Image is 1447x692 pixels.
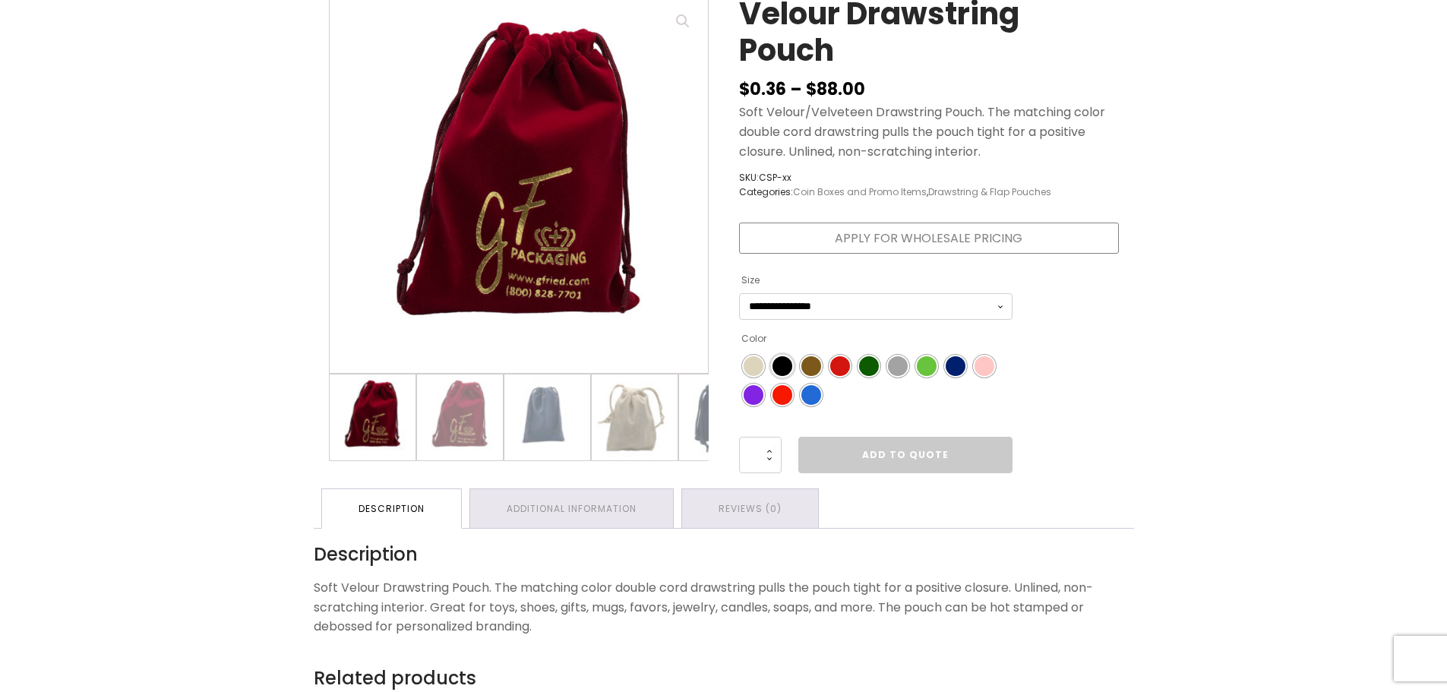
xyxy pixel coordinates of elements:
li: Beige [742,355,765,378]
a: Reviews (0) [682,489,818,528]
label: Size [741,268,760,292]
span: $ [739,77,750,101]
h2: Description [314,544,1134,566]
span: $ [806,77,817,101]
img: Medium size Navy Blue velour drawstring bag. [504,374,590,460]
label: Color [741,327,766,351]
p: Soft Velour Drawstring Pouch. The matching color double cord drawstring pulls the pouch tight for... [314,578,1134,637]
a: Additional information [470,489,673,528]
li: Brown [800,355,823,378]
img: Medium size velvet burgundy drawstring pouch with gold foil logo. [330,374,415,460]
p: Soft Velour/Velveteen Drawstring Pouch. The matching color double cord drawstring pulls the pouch... [739,103,1119,161]
ul: Color [739,352,1013,409]
bdi: 0.36 [739,77,786,101]
img: Small Navy Blue velour drawstring pouch. [679,374,765,460]
li: Royal Blue [800,384,823,406]
a: View full-screen image gallery [669,8,697,35]
span: CSP-xx [759,171,791,184]
a: Description [322,489,461,528]
li: Black [771,355,794,378]
li: Red [771,384,794,406]
img: Medium size beige velour bag. [592,374,678,460]
a: Apply for Wholesale Pricing [739,223,1119,254]
span: – [790,77,802,101]
a: Coin Boxes and Promo Items [793,185,927,198]
input: Product quantity [739,437,782,473]
li: Green [858,355,880,378]
li: Burgundy [829,355,851,378]
li: Kelly Green [915,355,938,378]
img: Medium size velvet burgundy drawstring pouch with gold foil logo. [417,374,503,460]
bdi: 88.00 [806,77,865,101]
li: Pink [973,355,996,378]
a: Add to Quote [798,437,1013,473]
li: Grey [886,355,909,378]
span: SKU: [739,170,1051,185]
li: Navy Blue [944,355,967,378]
a: Drawstring & Flap Pouches [928,185,1051,198]
li: Purple [742,384,765,406]
span: Categories: , [739,185,1051,199]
